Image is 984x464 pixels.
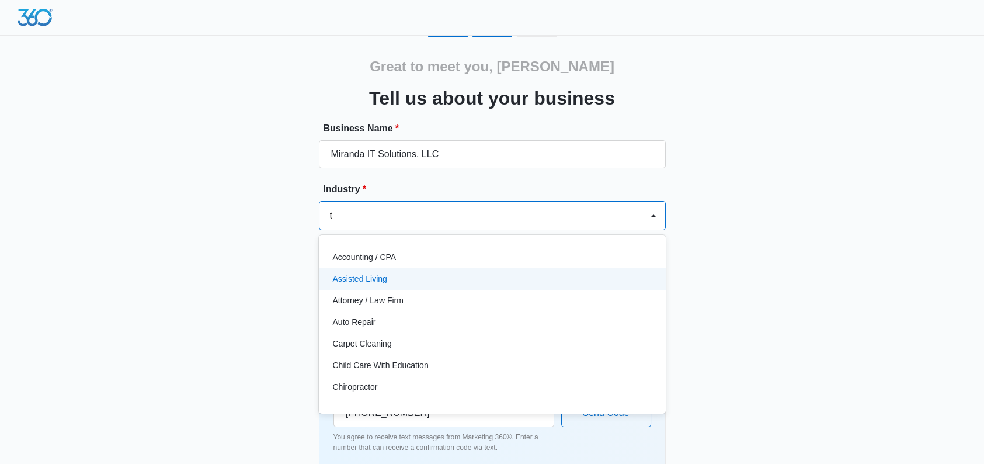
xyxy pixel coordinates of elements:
[333,338,392,350] p: Carpet Cleaning
[333,432,554,453] p: You agree to receive text messages from Marketing 360®. Enter a number that can receive a confirm...
[333,316,376,328] p: Auto Repair
[319,140,666,168] input: e.g. Jane's Plumbing
[333,403,372,415] p: Consultant
[333,273,387,285] p: Assisted Living
[333,295,404,307] p: Attorney / Law Firm
[324,122,670,136] label: Business Name
[333,251,397,264] p: Accounting / CPA
[333,359,429,372] p: Child Care With Education
[333,381,378,393] p: Chiropractor
[370,56,614,77] h2: Great to meet you, [PERSON_NAME]
[369,84,615,112] h3: Tell us about your business
[324,182,670,196] label: Industry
